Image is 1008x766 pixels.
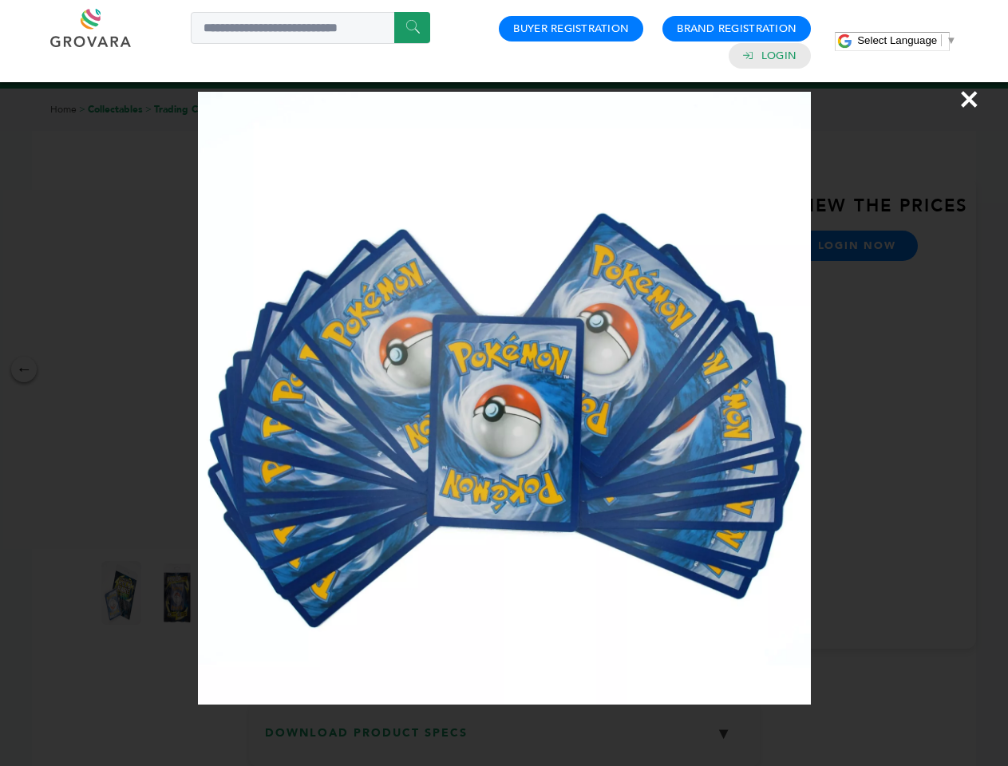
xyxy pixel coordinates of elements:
[191,12,430,44] input: Search a product or brand...
[946,34,956,46] span: ▼
[857,34,937,46] span: Select Language
[513,22,629,36] a: Buyer Registration
[959,77,980,121] span: ×
[761,49,797,63] a: Login
[677,22,797,36] a: Brand Registration
[857,34,956,46] a: Select Language​
[198,92,811,705] img: Image Preview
